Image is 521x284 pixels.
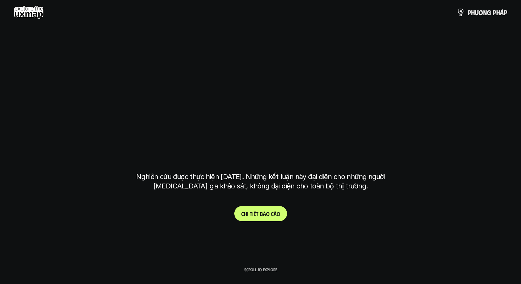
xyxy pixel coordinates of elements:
h1: phạm vi công việc của [135,81,386,110]
span: á [263,210,266,217]
span: g [487,9,491,16]
a: Chitiếtbáocáo [234,206,287,221]
span: h [244,210,247,217]
span: o [277,210,280,217]
span: á [500,9,504,16]
span: C [241,210,244,217]
h1: tại [GEOGRAPHIC_DATA] [138,136,384,165]
p: Scroll to explore [244,267,277,272]
p: Nghiên cứu được thực hiện [DATE]. Những kết luận này đại diện cho những người [MEDICAL_DATA] gia ... [131,172,390,191]
span: i [247,210,248,217]
span: i [252,210,254,217]
span: ế [254,210,256,217]
span: o [266,210,269,217]
span: p [468,9,471,16]
h6: Kết quả nghiên cứu [237,65,289,72]
span: h [496,9,500,16]
span: c [271,210,274,217]
span: h [471,9,475,16]
span: p [493,9,496,16]
span: ơ [479,9,483,16]
span: t [250,210,252,217]
span: n [483,9,487,16]
span: á [274,210,277,217]
span: t [256,210,258,217]
span: b [260,210,263,217]
a: phươngpháp [457,6,507,19]
span: p [504,9,507,16]
span: ư [475,9,479,16]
